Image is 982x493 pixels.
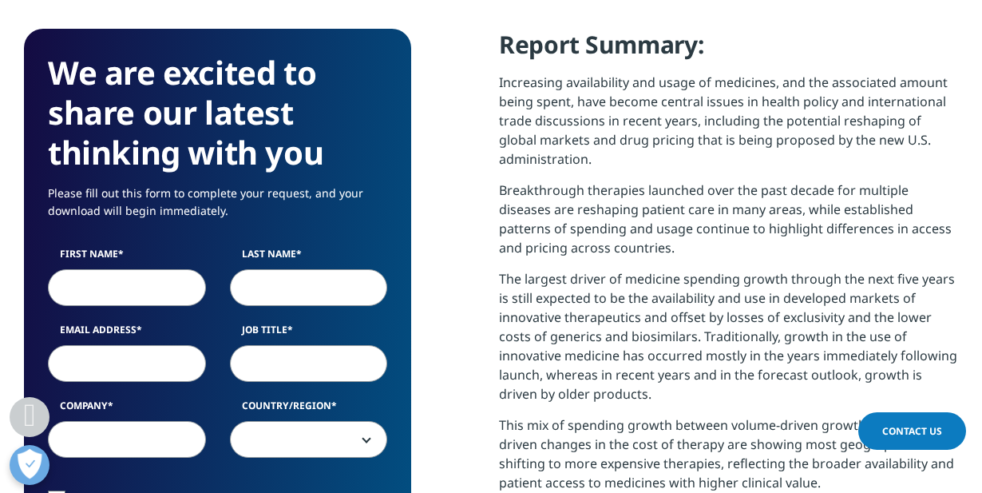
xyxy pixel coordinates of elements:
[499,181,958,269] p: Breakthrough therapies launched over the past decade for multiple diseases are reshaping patient ...
[230,399,388,421] label: Country/Region
[230,247,388,269] label: Last Name
[48,53,387,173] h3: We are excited to share our latest thinking with you
[230,323,388,345] label: Job Title
[10,445,49,485] button: Open Preferences
[48,399,206,421] label: Company
[499,73,958,181] p: Increasing availability and usage of medicines, and the associated amount being spent, have becom...
[858,412,966,450] a: Contact Us
[499,29,958,73] h4: Report Summary:
[499,269,958,415] p: The largest driver of medicine spending growth through the next five years is still expected to b...
[48,185,387,232] p: Please fill out this form to complete your request, and your download will begin immediately.
[48,247,206,269] label: First Name
[48,323,206,345] label: Email Address
[882,424,942,438] span: Contact Us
